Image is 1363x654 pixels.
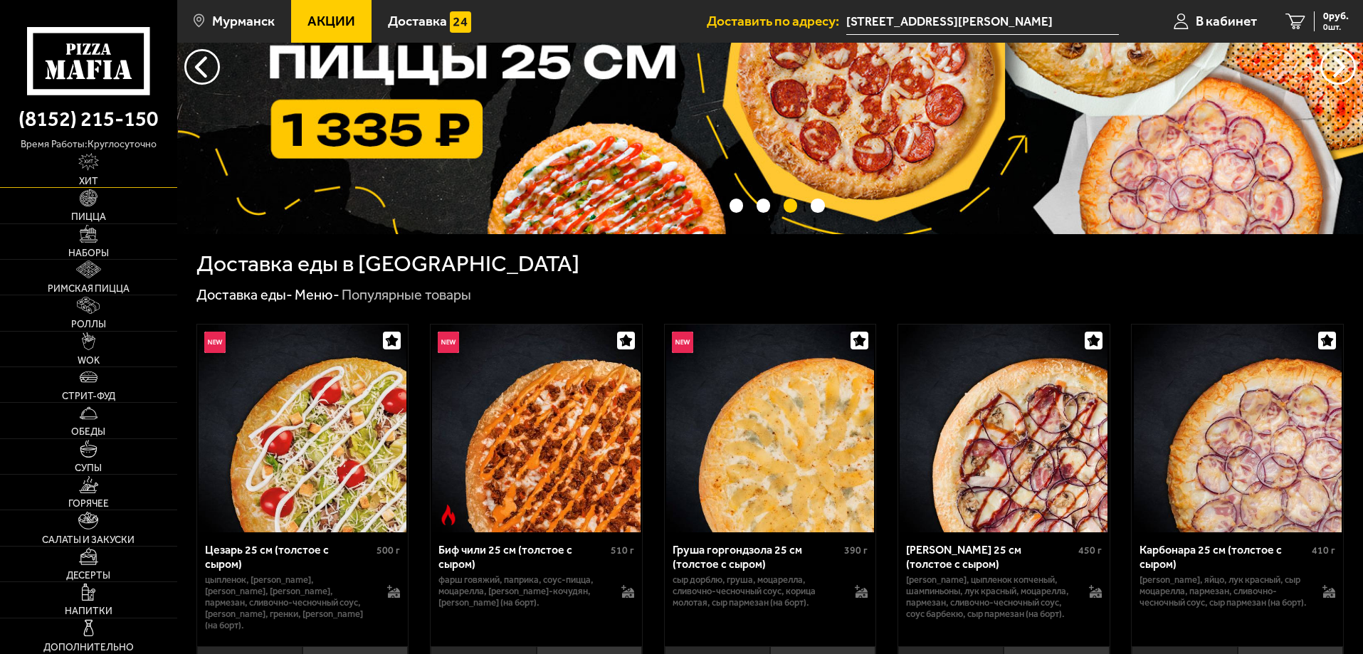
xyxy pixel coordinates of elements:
[1134,325,1342,532] img: Карбонара 25 см (толстое с сыром)
[1140,543,1308,570] div: Карбонара 25 см (толстое с сыром)
[42,535,135,545] span: Салаты и закуски
[307,14,355,28] span: Акции
[79,176,98,186] span: Хит
[68,499,109,509] span: Горячее
[1132,325,1343,532] a: Карбонара 25 см (толстое с сыром)
[204,332,226,353] img: Новинка
[846,9,1119,35] input: Ваш адрес доставки
[666,325,874,532] img: Груша горгондзола 25 см (толстое с сыром)
[196,253,579,275] h1: Доставка еды в [GEOGRAPHIC_DATA]
[1196,14,1257,28] span: В кабинет
[196,286,293,303] a: Доставка еды-
[1320,49,1356,85] button: предыдущий
[450,11,471,33] img: 15daf4d41897b9f0e9f617042186c801.svg
[342,286,471,305] div: Популярные товары
[673,574,841,608] p: сыр дорблю, груша, моцарелла, сливочно-чесночный соус, корица молотая, сыр пармезан (на борт).
[71,212,106,222] span: Пицца
[199,325,406,532] img: Цезарь 25 см (толстое с сыром)
[757,199,770,212] button: точки переключения
[43,643,134,653] span: Дополнительно
[71,320,106,329] span: Роллы
[1323,23,1349,31] span: 0 шт.
[906,574,1075,620] p: [PERSON_NAME], цыпленок копченый, шампиньоны, лук красный, моцарелла, пармезан, сливочно-чесночны...
[844,544,868,557] span: 390 г
[906,543,1075,570] div: [PERSON_NAME] 25 см (толстое с сыром)
[205,574,374,631] p: цыпленок, [PERSON_NAME], [PERSON_NAME], [PERSON_NAME], пармезан, сливочно-чесночный соус, [PERSON...
[1078,544,1102,557] span: 450 г
[611,544,634,557] span: 510 г
[212,14,275,28] span: Мурманск
[673,543,841,570] div: Груша горгондзола 25 см (толстое с сыром)
[295,286,340,303] a: Меню-
[438,505,459,526] img: Острое блюдо
[438,574,607,608] p: фарш говяжий, паприка, соус-пицца, моцарелла, [PERSON_NAME]-кочудян, [PERSON_NAME] (на борт).
[672,332,693,353] img: Новинка
[66,571,110,581] span: Десерты
[811,199,824,212] button: точки переключения
[75,463,102,473] span: Супы
[377,544,400,557] span: 500 г
[707,14,846,28] span: Доставить по адресу:
[1312,544,1335,557] span: 410 г
[205,543,374,570] div: Цезарь 25 см (толстое с сыром)
[184,49,220,85] button: следующий
[898,325,1110,532] a: Чикен Барбекю 25 см (толстое с сыром)
[71,427,105,437] span: Обеды
[68,248,109,258] span: Наборы
[1140,574,1308,608] p: [PERSON_NAME], яйцо, лук красный, сыр Моцарелла, пармезан, сливочно-чесночный соус, сыр пармезан ...
[432,325,640,532] img: Биф чили 25 см (толстое с сыром)
[1323,11,1349,21] span: 0 руб.
[438,543,607,570] div: Биф чили 25 см (толстое с сыром)
[438,332,459,353] img: Новинка
[388,14,447,28] span: Доставка
[846,9,1119,35] span: улица Семёна Дежнёва, 16
[62,391,115,401] span: Стрит-фуд
[730,199,743,212] button: точки переключения
[65,606,112,616] span: Напитки
[784,199,797,212] button: точки переключения
[48,284,130,294] span: Римская пицца
[665,325,876,532] a: НовинкаГруша горгондзола 25 см (толстое с сыром)
[197,325,409,532] a: НовинкаЦезарь 25 см (толстое с сыром)
[900,325,1107,532] img: Чикен Барбекю 25 см (толстое с сыром)
[78,356,100,366] span: WOK
[431,325,642,532] a: НовинкаОстрое блюдоБиф чили 25 см (толстое с сыром)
